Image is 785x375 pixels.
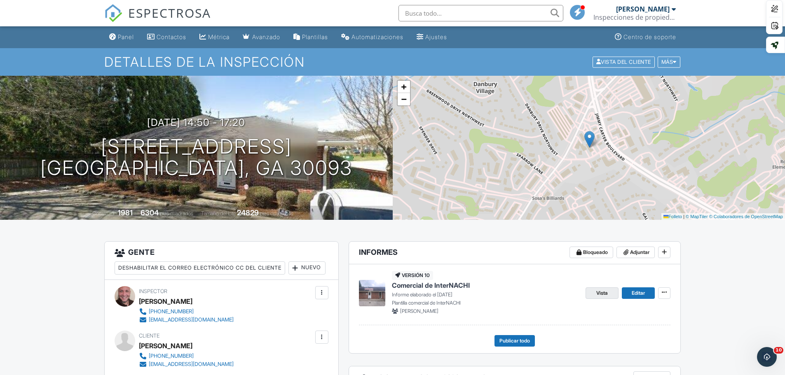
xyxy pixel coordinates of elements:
[302,33,328,40] font: Plantillas
[260,210,293,217] font: pies cuadrados
[118,265,281,271] font: Deshabilitar el correo electrónico CC del cliente
[201,210,236,217] font: Tamaño del lote
[757,347,777,367] iframe: Chat en vivo de Intercom
[139,352,234,360] a: [PHONE_NUMBER]
[398,5,563,21] input: Busca todo...
[616,5,670,14] font: [PERSON_NAME]
[106,30,137,45] a: Panel
[401,94,406,104] font: −
[686,214,708,219] a: © MapTiler
[584,131,595,148] img: Marcador
[149,317,234,323] font: [EMAIL_ADDRESS][DOMAIN_NAME]
[623,33,676,40] font: Centro de soporte
[683,214,684,219] font: |
[141,208,159,217] font: 6304
[593,13,721,22] font: Inspecciones de propiedad Colossus, LLC
[149,308,194,314] font: [PHONE_NUMBER]
[104,11,211,28] a: ESPECTROSA
[401,82,406,92] font: +
[301,264,321,270] font: Nuevo
[351,33,403,40] font: Automatizaciones
[196,30,233,45] a: Métrica
[104,54,305,70] font: Detalles de la inspección
[118,33,134,40] font: Panel
[208,33,230,40] font: Métrica
[139,307,234,316] a: [PHONE_NUMBER]
[601,59,651,65] font: Vista del cliente
[157,33,186,40] font: Contactos
[139,342,192,350] font: [PERSON_NAME]
[118,208,133,217] font: 1981
[398,81,410,93] a: Dar un golpe de zoom
[709,214,783,219] a: © Colaboradores de OpenStreetMap
[139,333,159,339] font: Cliente
[425,33,447,40] font: Ajustes
[338,30,407,45] a: Automatizaciones (básicas)
[149,361,234,367] font: [EMAIL_ADDRESS][DOMAIN_NAME]
[661,59,673,65] font: Más
[144,30,190,45] a: Contactos
[239,30,284,45] a: Avanzado
[139,360,234,368] a: [EMAIL_ADDRESS][DOMAIN_NAME]
[160,210,193,217] font: pies cuadrados
[413,30,450,45] a: Ajustes
[147,116,245,128] font: [DATE] 14:50 - 17:20
[663,214,682,219] a: Folleto
[612,30,680,45] a: Centro de soporte
[149,353,194,359] font: [PHONE_NUMBER]
[101,134,292,158] font: [STREET_ADDRESS]
[40,156,352,180] font: [GEOGRAPHIC_DATA], GA 30093
[592,58,657,65] a: Vista del cliente
[398,93,410,105] a: Alejar
[128,5,211,21] font: ESPECTROSA
[237,208,259,217] font: 24829
[668,214,682,219] font: Folleto
[290,30,331,45] a: Plantillas
[104,4,122,22] img: El mejor software de inspección de viviendas: Spectora
[128,248,155,256] font: Gente
[593,13,676,21] div: Inspecciones de propiedad Colossus, LLC
[252,33,280,40] font: Avanzado
[92,210,117,217] font: Construido
[139,288,167,294] font: Inspector
[139,316,234,324] a: [EMAIL_ADDRESS][DOMAIN_NAME]
[139,297,192,305] font: [PERSON_NAME]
